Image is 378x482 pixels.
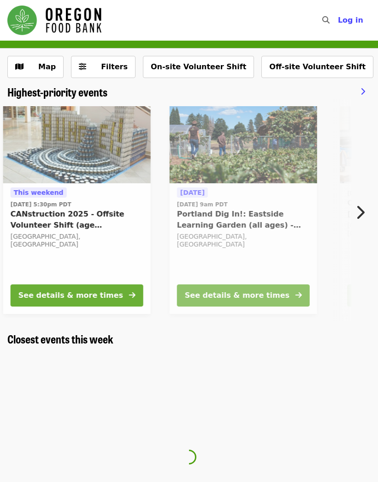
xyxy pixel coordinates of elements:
i: chevron-right icon [355,204,365,221]
time: [DATE] 5:30pm PDT [11,200,71,209]
button: Log in [331,11,371,30]
input: Search [335,9,343,31]
i: search icon [322,16,330,24]
span: Map [38,62,56,71]
span: Closest events this week [7,331,113,347]
i: arrow-right icon [295,291,302,300]
span: Highest-priority events [7,84,107,100]
span: Portland Dig In!: Eastside Learning Garden (all ages) - Aug/Sept/Oct [177,209,310,231]
a: Highest-priority events [7,85,107,99]
span: [DATE] [180,189,205,196]
div: [GEOGRAPHIC_DATA], [GEOGRAPHIC_DATA] [11,233,143,248]
img: Oregon Food Bank - Home [7,6,101,35]
button: On-site Volunteer Shift [143,56,254,78]
span: Log in [338,16,363,24]
i: sliders-h icon [79,62,86,71]
a: See details for "Portland Dig In!: Eastside Learning Garden (all ages) - Aug/Sept/Oct" [170,106,317,314]
a: Closest events this week [7,332,113,346]
time: [DATE] 9am PDT [177,200,228,209]
i: map icon [15,62,24,71]
img: CANstruction 2025 - Offsite Volunteer Shift (age 16+) organized by Oregon Food Bank [3,106,151,184]
i: arrow-right icon [129,291,136,300]
div: See details & more times [18,290,123,301]
span: This weekend [14,189,64,196]
button: Off-site Volunteer Shift [261,56,373,78]
i: chevron-right icon [360,87,365,96]
span: CANstruction 2025 - Offsite Volunteer Shift (age [DEMOGRAPHIC_DATA]+) [11,209,143,231]
div: See details & more times [185,290,289,301]
div: [GEOGRAPHIC_DATA], [GEOGRAPHIC_DATA] [177,233,310,248]
span: Filters [101,62,128,71]
a: See details for "CANstruction 2025 - Offsite Volunteer Shift (age 16+)" [3,106,151,314]
button: See details & more times [177,284,310,307]
button: Next item [348,199,378,225]
button: Filters (0 selected) [71,56,136,78]
button: Show map view [7,56,64,78]
button: See details & more times [11,284,143,307]
img: Portland Dig In!: Eastside Learning Garden (all ages) - Aug/Sept/Oct organized by Oregon Food Bank [170,106,317,184]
